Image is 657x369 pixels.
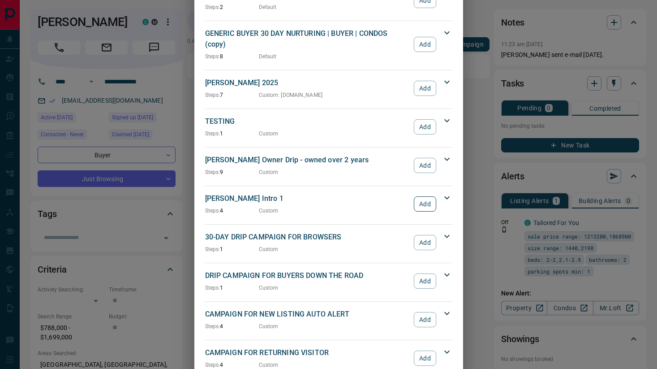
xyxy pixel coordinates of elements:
[205,270,410,281] p: DRIP CAMPAIGN FOR BUYERS DOWN THE ROAD
[414,119,436,135] button: Add
[414,312,436,327] button: Add
[205,361,259,369] p: 4
[205,246,220,252] span: Steps:
[205,230,452,255] div: 30-DAY DRIP CAMPAIGN FOR BROWSERSSteps:1CustomAdd
[205,4,220,10] span: Steps:
[205,114,452,139] div: TESTINGSteps:1CustomAdd
[205,362,220,368] span: Steps:
[259,91,322,99] p: Custom : [DOMAIN_NAME]
[259,361,279,369] p: Custom
[414,273,436,289] button: Add
[205,309,410,320] p: CAMPAIGN FOR NEW LISTING AUTO ALERT
[205,26,452,62] div: GENERIC BUYER 30 DAY NURTURING | BUYER | CONDOS (copy)Steps:8DefaultAdd
[205,28,410,50] p: GENERIC BUYER 30 DAY NURTURING | BUYER | CONDOS (copy)
[205,169,220,175] span: Steps:
[259,52,277,61] p: Default
[205,245,259,253] p: 1
[414,235,436,250] button: Add
[205,285,220,291] span: Steps:
[259,168,279,176] p: Custom
[205,53,220,60] span: Steps:
[259,3,277,11] p: Default
[205,284,259,292] p: 1
[259,322,279,330] p: Custom
[205,168,259,176] p: 9
[205,208,220,214] span: Steps:
[414,81,436,96] button: Add
[205,307,452,332] div: CAMPAIGN FOR NEW LISTING AUTO ALERTSteps:4CustomAdd
[259,130,279,138] p: Custom
[205,323,220,330] span: Steps:
[205,116,410,127] p: TESTING
[205,155,410,165] p: [PERSON_NAME] Owner Drip - owned over 2 years
[205,207,259,215] p: 4
[205,76,452,101] div: [PERSON_NAME] 2025Steps:7Custom: [DOMAIN_NAME]Add
[205,3,259,11] p: 2
[414,37,436,52] button: Add
[205,52,259,61] p: 8
[205,91,259,99] p: 7
[414,351,436,366] button: Add
[414,196,436,212] button: Add
[205,130,220,137] span: Steps:
[205,269,452,294] div: DRIP CAMPAIGN FOR BUYERS DOWN THE ROADSteps:1CustomAdd
[205,78,410,88] p: [PERSON_NAME] 2025
[205,193,410,204] p: [PERSON_NAME] Intro 1
[259,245,279,253] p: Custom
[205,92,220,98] span: Steps:
[205,130,259,138] p: 1
[205,153,452,178] div: [PERSON_NAME] Owner Drip - owned over 2 yearsSteps:9CustomAdd
[259,284,279,292] p: Custom
[414,158,436,173] button: Add
[205,347,410,358] p: CAMPAIGN FOR RETURNING VISITOR
[205,232,410,243] p: 30-DAY DRIP CAMPAIGN FOR BROWSERS
[205,322,259,330] p: 4
[205,191,452,217] div: [PERSON_NAME] Intro 1Steps:4CustomAdd
[259,207,279,215] p: Custom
